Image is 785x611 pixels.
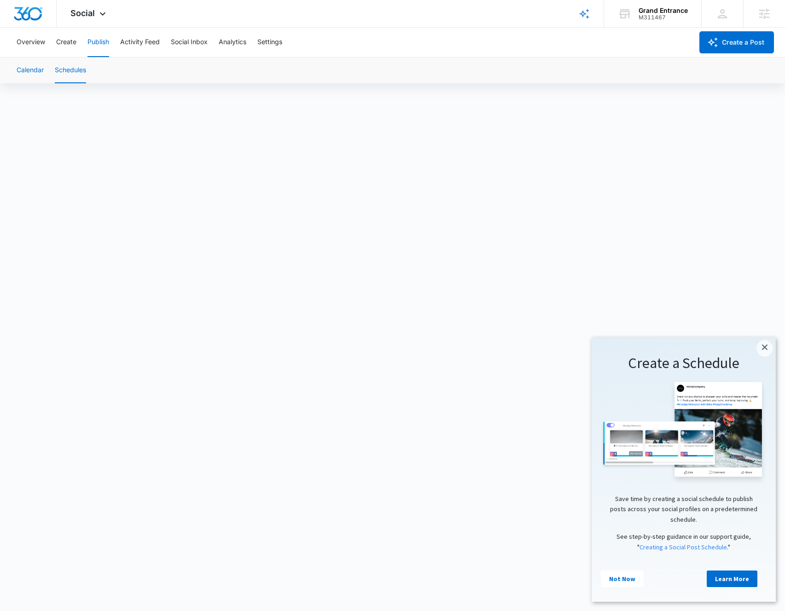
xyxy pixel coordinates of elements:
a: Not Now [9,233,52,250]
button: Social Inbox [171,28,208,57]
button: Settings [257,28,282,57]
button: Overview [17,28,45,57]
div: account id [639,14,688,21]
button: Analytics [219,28,246,57]
a: Creating a Social Post Schedule [48,206,135,214]
p: See step-by-step guidance in our support guide, " ." [9,194,175,215]
button: Calendar [17,58,44,83]
button: Activity Feed [120,28,160,57]
div: account name [639,7,688,14]
p: Save time by creating a social schedule to publish posts across your social profiles on a predete... [9,156,175,187]
button: Create [56,28,76,57]
button: Schedules [55,58,86,83]
h1: Create a Schedule [9,17,175,36]
a: Close modal [165,3,181,19]
a: Learn More [115,233,166,250]
button: Create a Post [699,31,774,53]
button: Publish [87,28,109,57]
span: Social [70,8,95,18]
